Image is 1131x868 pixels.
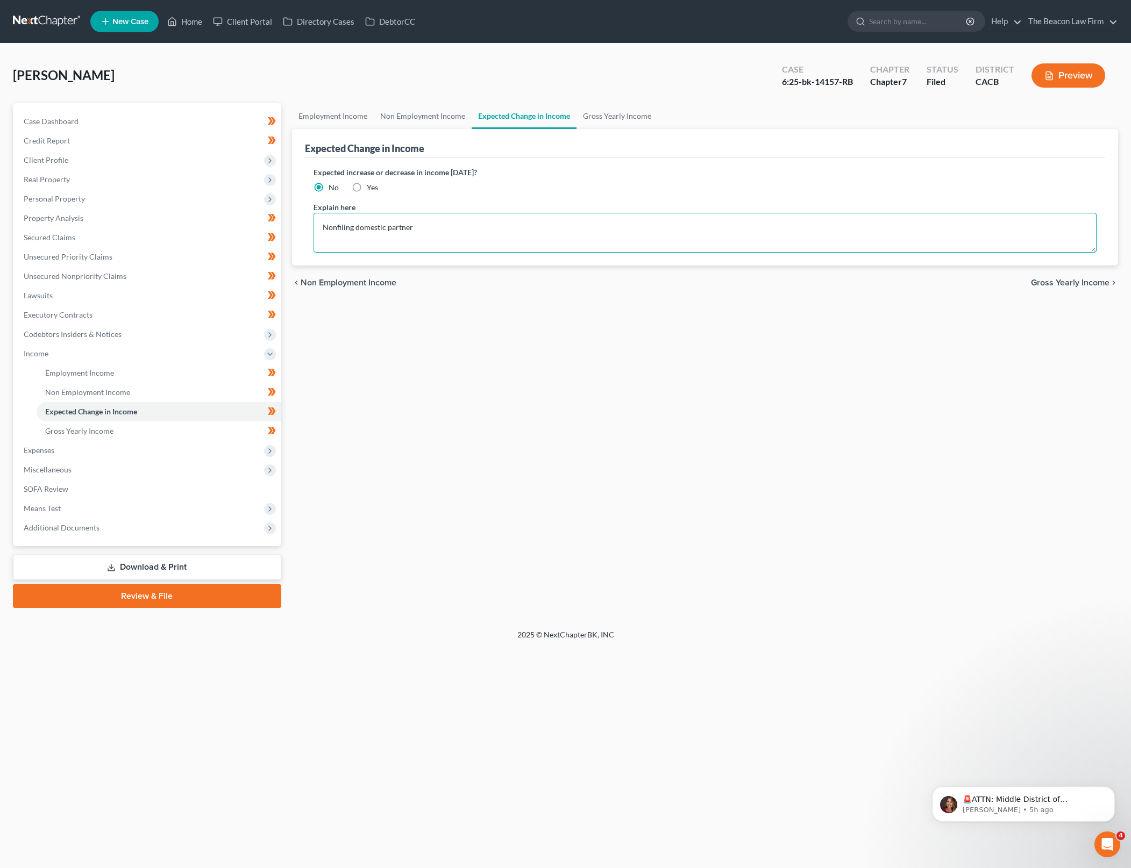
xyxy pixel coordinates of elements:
span: No [329,183,339,192]
div: 6:25-bk-14157-RB [782,76,853,88]
i: chevron_left [292,278,301,287]
a: Non Employment Income [374,103,472,129]
a: Unsecured Priority Claims [15,247,281,267]
span: Expenses [24,446,54,455]
a: Directory Cases [278,12,360,31]
span: Real Property [24,175,70,184]
span: Gross Yearly Income [45,426,113,435]
iframe: Intercom notifications message [916,764,1131,839]
a: Employment Income [292,103,374,129]
span: Unsecured Nonpriority Claims [24,271,126,281]
a: Download & Print [13,555,281,580]
a: Home [162,12,208,31]
a: DebtorCC [360,12,421,31]
span: Personal Property [24,194,85,203]
button: Gross Yearly Income chevron_right [1031,278,1118,287]
a: The Beacon Law Firm [1023,12,1118,31]
span: Unsecured Priority Claims [24,252,112,261]
span: New Case [112,18,148,26]
iframe: Intercom live chat [1094,831,1120,857]
span: 4 [1116,831,1125,840]
div: District [976,63,1014,76]
a: Review & File [13,584,281,608]
span: Client Profile [24,155,68,164]
div: Chapter [870,63,909,76]
span: Non Employment Income [301,278,396,287]
label: Explain here [314,202,355,213]
span: 7 [902,76,907,87]
div: 2025 © NextChapterBK, INC [259,629,872,649]
span: SOFA Review [24,484,68,493]
span: Means Test [24,504,61,513]
span: Employment Income [45,368,114,377]
a: Gross Yearly Income [577,103,658,129]
span: Property Analysis [24,213,83,223]
a: Gross Yearly Income [37,421,281,441]
a: Non Employment Income [37,383,281,402]
span: Non Employment Income [45,388,130,397]
button: Preview [1032,63,1105,88]
a: Case Dashboard [15,112,281,131]
span: Secured Claims [24,233,75,242]
span: Credit Report [24,136,70,145]
div: Status [927,63,958,76]
i: chevron_right [1109,278,1118,287]
div: CACB [976,76,1014,88]
span: Executory Contracts [24,310,93,319]
a: SOFA Review [15,479,281,499]
a: Credit Report [15,131,281,150]
a: Expected Change in Income [472,103,577,129]
label: Expected increase or decrease in income [DATE]? [314,167,1097,178]
a: Client Portal [208,12,278,31]
span: Income [24,349,48,358]
a: Help [986,12,1022,31]
span: Gross Yearly Income [1031,278,1109,287]
a: Unsecured Nonpriority Claims [15,267,281,286]
div: Filed [927,76,958,88]
a: Employment Income [37,363,281,383]
button: chevron_left Non Employment Income [292,278,396,287]
a: Property Analysis [15,209,281,228]
span: Case Dashboard [24,117,79,126]
div: Expected Change in Income [305,142,424,155]
span: Expected Change in Income [45,407,137,416]
a: Expected Change in Income [37,402,281,421]
div: Case [782,63,853,76]
a: Secured Claims [15,228,281,247]
span: Yes [367,183,378,192]
span: Codebtors Insiders & Notices [24,329,122,339]
div: Chapter [870,76,909,88]
input: Search by name... [869,11,968,31]
a: Executory Contracts [15,305,281,325]
span: [PERSON_NAME] [13,67,115,83]
span: Lawsuits [24,291,53,300]
span: Miscellaneous [24,465,72,474]
span: Additional Documents [24,523,99,532]
a: Lawsuits [15,286,281,305]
